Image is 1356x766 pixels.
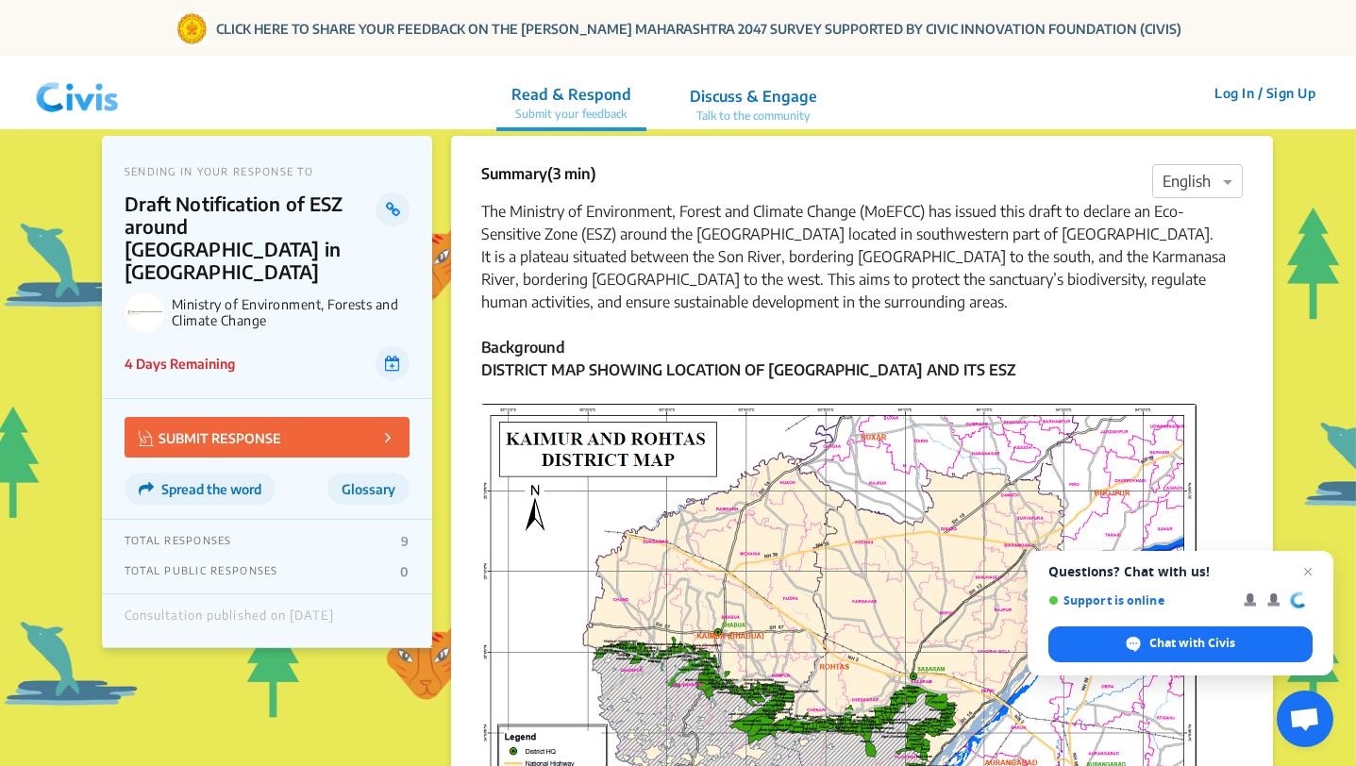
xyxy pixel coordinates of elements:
[1202,78,1328,108] button: Log In / Sign Up
[125,473,276,505] button: Spread the word
[216,19,1181,39] a: CLICK HERE TO SHARE YOUR FEEDBACK ON THE [PERSON_NAME] MAHARASHTRA 2047 SURVEY SUPPORTED BY CIVIC...
[125,165,410,177] p: SENDING IN YOUR RESPONSE TO
[1048,626,1313,662] span: Chat with Civis
[690,85,817,108] p: Discuss & Engage
[125,564,278,579] p: TOTAL PUBLIC RESPONSES
[547,164,596,183] span: (3 min)
[125,354,235,374] p: 4 Days Remaining
[1277,691,1333,747] a: Open chat
[176,12,209,45] img: Gom Logo
[1149,635,1235,652] span: Chat with Civis
[690,108,817,125] p: Talk to the community
[481,360,1016,379] strong: DISTRICT MAP SHOWING LOCATION OF [GEOGRAPHIC_DATA] AND ITS ESZ
[125,292,164,332] img: Ministry of Environment, Forests and Climate Change logo
[125,608,334,633] div: Consultation published on [DATE]
[327,473,410,505] button: Glossary
[172,296,410,328] p: Ministry of Environment, Forests and Climate Change
[1048,593,1230,608] span: Support is online
[481,338,565,357] strong: Background
[125,192,377,283] p: Draft Notification of ESZ around [GEOGRAPHIC_DATA] in [GEOGRAPHIC_DATA]
[511,106,631,123] p: Submit your feedback
[28,65,126,122] img: navlogo.png
[161,481,261,497] span: Spread the word
[139,430,154,446] img: Vector.jpg
[511,83,631,106] p: Read & Respond
[125,417,410,458] button: SUBMIT RESPONSE
[139,426,281,448] p: SUBMIT RESPONSE
[400,564,409,579] p: 0
[401,534,409,549] p: 9
[1048,564,1313,579] span: Questions? Chat with us!
[481,245,1243,313] div: It is a plateau situated between the Son River, bordering [GEOGRAPHIC_DATA] to the south, and the...
[342,481,395,497] span: Glossary
[125,534,232,549] p: TOTAL RESPONSES
[481,200,1243,245] div: The Ministry of Environment, Forest and Climate Change (MoEFCC) has issued this draft to declare ...
[481,162,596,185] p: Summary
